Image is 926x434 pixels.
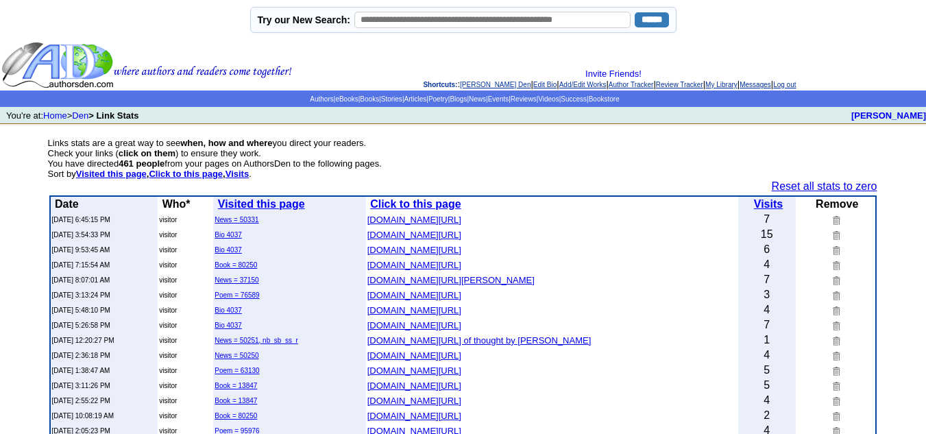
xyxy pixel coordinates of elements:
a: [DOMAIN_NAME][URL] of thought by [PERSON_NAME] [367,334,592,346]
a: Home [43,110,67,121]
font: [DOMAIN_NAME][URL] [367,411,461,421]
a: Book = 80250 [215,412,257,420]
a: Visits [226,169,249,179]
a: Stories [381,95,402,103]
a: [DOMAIN_NAME][URL] [367,379,461,391]
a: Log out [773,81,796,88]
a: Authors [310,95,333,103]
font: visitor [159,291,177,299]
img: Remove this link [830,381,840,391]
a: Bio 4037 [215,246,241,254]
font: [DOMAIN_NAME][URL] [367,365,461,376]
a: Visited this page [218,198,305,210]
b: click on them [119,148,175,158]
font: visitor [159,261,177,269]
font: [DATE] 5:26:58 PM [52,322,110,329]
a: My Library [705,81,738,88]
font: visitor [159,231,177,239]
span: Shortcuts: [423,81,457,88]
a: Blogs [450,95,467,103]
a: Visits [754,198,783,210]
font: [DATE] 6:45:15 PM [52,216,110,224]
a: Books [360,95,379,103]
a: [DOMAIN_NAME][URL] [367,394,461,406]
a: Invite Friends! [585,69,642,79]
font: visitor [159,382,177,389]
a: Edit Bio [533,81,557,88]
font: [DATE] 3:11:26 PM [52,382,110,389]
a: Den [72,110,88,121]
div: : | | | | | | | [295,69,925,89]
b: , [149,169,225,179]
a: [DOMAIN_NAME][URL] [367,289,461,300]
font: visitor [159,322,177,329]
a: [DOMAIN_NAME][URL] [367,409,461,421]
a: [DOMAIN_NAME][URL] [367,228,461,240]
td: 7 [738,212,796,227]
td: 7 [738,317,796,333]
a: News = 50250 [215,352,258,359]
a: [DOMAIN_NAME][URL] [367,364,461,376]
font: [DATE] 2:55:22 PM [52,397,110,405]
font: [DOMAIN_NAME][URL][PERSON_NAME] [367,275,535,285]
font: [DOMAIN_NAME][URL] [367,260,461,270]
a: Review Tracker [656,81,703,88]
img: Remove this link [830,365,840,376]
td: 4 [738,257,796,272]
a: Success [561,95,587,103]
font: [DOMAIN_NAME][URL] [367,290,461,300]
a: Visited this page [76,169,147,179]
a: News [469,95,486,103]
font: [DATE] 2:36:18 PM [52,352,110,359]
font: You're at: > [6,110,139,121]
b: Date [55,198,79,210]
font: [DATE] 10:08:19 AM [52,412,114,420]
img: Remove this link [830,215,840,225]
font: visitor [159,216,177,224]
a: Bookstore [589,95,620,103]
td: 4 [738,302,796,317]
font: [DOMAIN_NAME][URL] [367,320,461,330]
b: when, how and where [180,138,272,148]
label: Try our New Search: [258,14,350,25]
a: [DOMAIN_NAME][URL] [367,213,461,225]
img: Remove this link [830,335,840,346]
td: 5 [738,378,796,393]
font: visitor [159,337,177,344]
font: [DATE] 1:38:47 AM [52,367,110,374]
a: Bio 4037 [215,306,241,314]
a: Book = 13847 [215,397,257,405]
img: Remove this link [830,396,840,406]
img: Remove this link [830,290,840,300]
b: Remove [816,198,858,210]
img: Remove this link [830,260,840,270]
td: 5 [738,363,796,378]
a: Click to this page [370,198,461,210]
b: 461 people [119,158,165,169]
b: > Link Stats [88,110,138,121]
font: [DATE] 3:54:33 PM [52,231,110,239]
font: [DOMAIN_NAME][URL] [367,396,461,406]
font: visitor [159,412,177,420]
img: Remove this link [830,230,840,240]
font: visitor [159,397,177,405]
td: 3 [738,287,796,302]
a: [DOMAIN_NAME][URL] [367,243,461,255]
font: [DOMAIN_NAME][URL] [367,381,461,391]
td: 6 [738,242,796,257]
font: [DOMAIN_NAME][URL] [367,230,461,240]
a: Add/Edit Works [559,81,607,88]
a: News = 50251, nb_sb_ss_r [215,337,297,344]
a: Reviews [511,95,537,103]
a: [DOMAIN_NAME][URL] [367,258,461,270]
td: 7 [738,272,796,287]
font: [DOMAIN_NAME][URL] [367,245,461,255]
a: Reset all stats to zero [772,180,877,192]
td: 1 [738,333,796,348]
b: , [76,169,149,179]
b: [PERSON_NAME] [851,110,926,121]
font: [DATE] 5:48:10 PM [52,306,110,314]
a: [DOMAIN_NAME][URL] [367,349,461,361]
